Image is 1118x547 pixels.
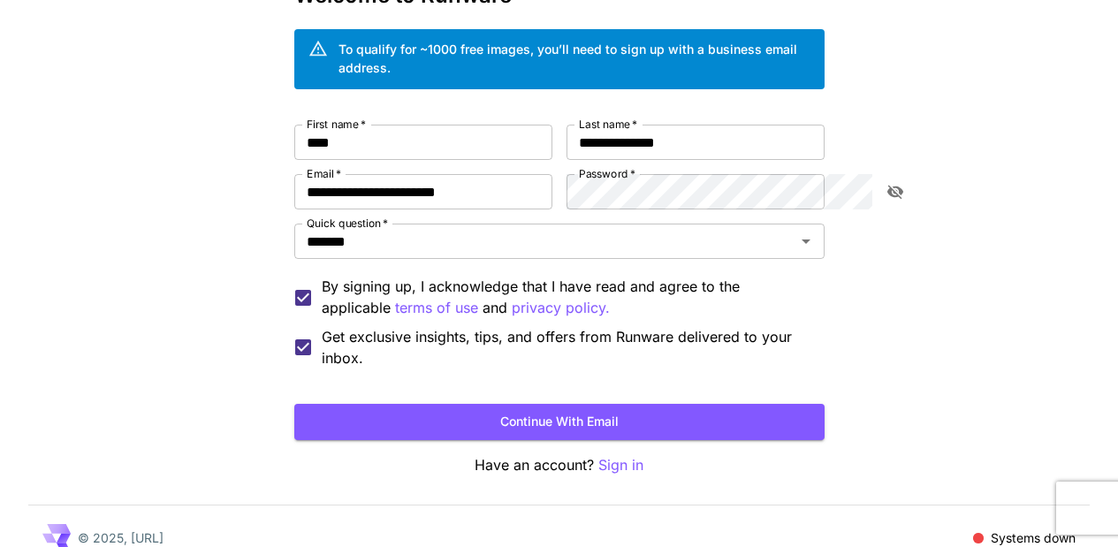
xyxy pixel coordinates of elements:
[512,297,610,319] p: privacy policy.
[338,40,810,77] div: To qualify for ~1000 free images, you’ll need to sign up with a business email address.
[307,117,366,132] label: First name
[322,276,810,319] p: By signing up, I acknowledge that I have read and agree to the applicable and
[307,216,388,231] label: Quick question
[294,454,825,476] p: Have an account?
[395,297,478,319] p: terms of use
[294,404,825,440] button: Continue with email
[322,326,810,368] span: Get exclusive insights, tips, and offers from Runware delivered to your inbox.
[512,297,610,319] button: By signing up, I acknowledge that I have read and agree to the applicable terms of use and
[598,454,643,476] button: Sign in
[794,229,818,254] button: Open
[395,297,478,319] button: By signing up, I acknowledge that I have read and agree to the applicable and privacy policy.
[307,166,341,181] label: Email
[991,528,1076,547] p: Systems down
[579,166,635,181] label: Password
[579,117,637,132] label: Last name
[78,528,164,547] p: © 2025, [URL]
[879,176,911,208] button: toggle password visibility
